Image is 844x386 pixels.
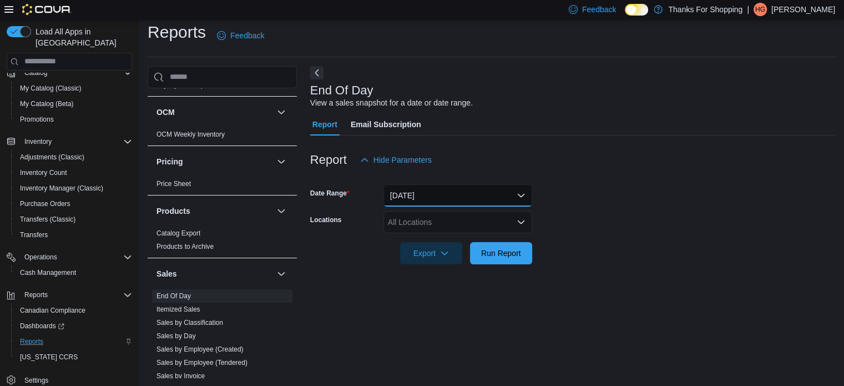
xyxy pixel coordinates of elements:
h3: Products [156,205,190,217]
button: Run Report [470,242,532,264]
span: Washington CCRS [16,350,132,364]
button: [DATE] [383,184,532,207]
button: Products [275,204,288,218]
span: Reports [20,288,132,302]
span: Adjustments (Classic) [20,153,84,162]
span: Cash Management [20,268,76,277]
span: Dashboards [20,322,64,330]
button: Sales [275,267,288,280]
a: Dashboards [16,319,69,333]
span: Reports [20,337,43,346]
button: Transfers [11,227,137,243]
div: H Griffin [754,3,767,16]
button: Products [156,205,272,217]
h1: Reports [148,21,206,43]
span: HG [755,3,765,16]
span: Purchase Orders [16,197,132,210]
p: Thanks For Shopping [668,3,742,16]
button: [US_STATE] CCRS [11,349,137,365]
button: Open list of options [517,218,525,227]
span: Cash Management [16,266,132,279]
button: Inventory Manager (Classic) [11,181,137,196]
span: My Catalog (Beta) [16,97,132,111]
button: My Catalog (Classic) [11,81,137,96]
button: Next [310,66,324,79]
h3: Report [310,153,347,167]
h3: OCM [156,107,175,118]
a: Reports [16,335,48,348]
span: Export [407,242,456,264]
span: Report [312,113,337,136]
button: Purchase Orders [11,196,137,212]
button: Hide Parameters [356,149,436,171]
a: Itemized Sales [156,305,200,313]
div: Products [148,227,297,258]
button: Reports [2,287,137,303]
span: Sales by Day [156,332,196,340]
button: Inventory [2,134,137,149]
span: Inventory Manager (Classic) [20,184,103,193]
a: Sales by Employee (Created) [156,345,244,353]
div: Pricing [148,177,297,195]
button: Reports [20,288,52,302]
span: Transfers (Classic) [20,215,75,224]
a: Sales by Employee (Tendered) [156,359,247,367]
h3: Pricing [156,156,183,167]
div: View a sales snapshot for a date or date range. [310,97,473,109]
button: Pricing [156,156,272,167]
button: Operations [20,250,62,264]
span: Promotions [16,113,132,126]
span: Settings [24,376,48,385]
h3: Sales [156,268,177,279]
a: Catalog Export [156,229,200,237]
a: Cash Management [16,266,80,279]
span: Sales by Employee (Tendered) [156,358,247,367]
a: OCM Weekly Inventory [156,131,225,138]
a: Purchase Orders [16,197,75,210]
a: End Of Day [156,292,191,300]
span: OCM Weekly Inventory [156,130,225,139]
button: Adjustments (Classic) [11,149,137,165]
span: Reports [16,335,132,348]
span: Adjustments (Classic) [16,151,132,164]
a: Inventory Count [16,166,72,179]
span: Feedback [582,4,616,15]
a: Canadian Compliance [16,304,90,317]
span: Transfers [20,230,48,239]
button: OCM [275,106,288,119]
label: Locations [310,215,342,224]
span: Inventory Count [16,166,132,179]
a: [US_STATE] CCRS [16,350,82,364]
span: Inventory Count [20,168,67,177]
span: End Of Day [156,292,191,300]
span: Hide Parameters [373,154,432,166]
span: Operations [20,250,132,264]
a: Feedback [213,24,269,47]
button: Inventory [20,135,56,148]
span: Email Subscription [351,113,421,136]
a: Transfers [16,228,52,242]
span: Transfers (Classic) [16,213,132,226]
span: My Catalog (Classic) [20,84,82,93]
button: Catalog [20,66,52,79]
div: OCM [148,128,297,146]
span: Feedback [230,30,264,41]
a: Adjustments (Classic) [16,151,89,164]
span: Inventory Manager (Classic) [16,182,132,195]
button: Pricing [275,155,288,168]
a: Transfers (Classic) [16,213,80,226]
a: Dashboards [11,318,137,334]
p: [PERSON_NAME] [771,3,835,16]
span: Sales by Classification [156,318,223,327]
span: Load All Apps in [GEOGRAPHIC_DATA] [31,26,132,48]
img: Cova [22,4,72,15]
span: Sales by Invoice [156,372,205,380]
a: Products to Archive [156,243,214,250]
a: Inventory Manager (Classic) [16,182,108,195]
button: Catalog [2,65,137,81]
span: Itemized Sales [156,305,200,314]
a: Loyalty Redemption Values [156,81,237,89]
button: Cash Management [11,265,137,280]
